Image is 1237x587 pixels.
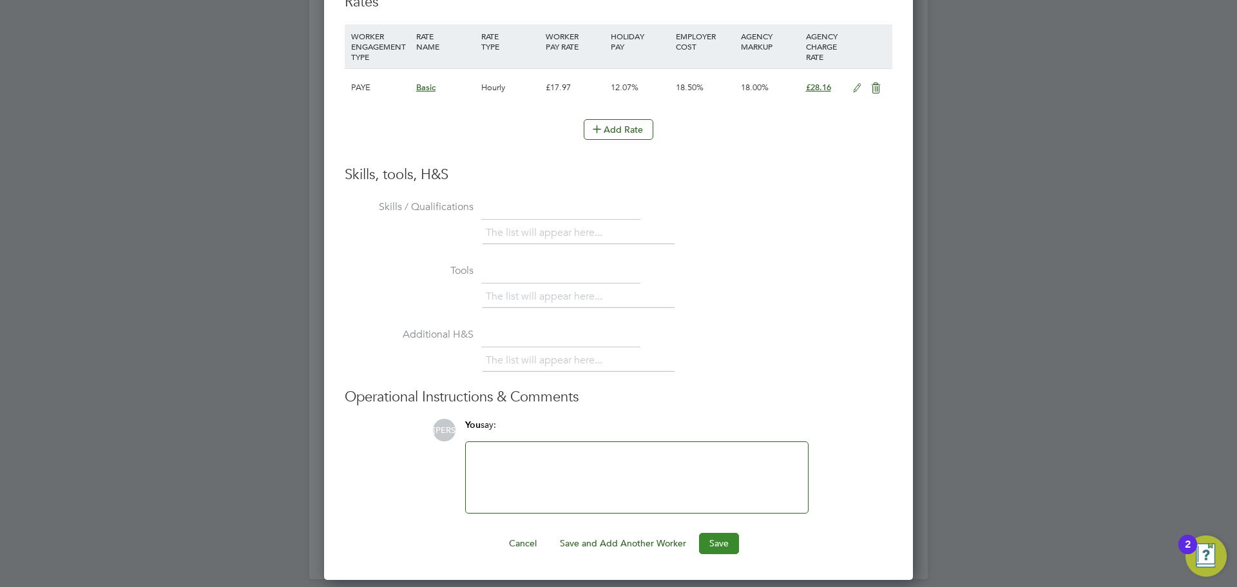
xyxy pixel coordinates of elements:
[738,24,803,58] div: AGENCY MARKUP
[486,352,608,369] li: The list will appear here...
[550,533,696,553] button: Save and Add Another Worker
[611,82,638,93] span: 12.07%
[345,264,474,278] label: Tools
[486,288,608,305] li: The list will appear here...
[345,200,474,214] label: Skills / Qualifications
[1185,544,1191,561] div: 2
[478,24,543,58] div: RATE TYPE
[345,388,892,407] h3: Operational Instructions & Comments
[673,24,738,58] div: EMPLOYER COST
[584,119,653,140] button: Add Rate
[741,82,769,93] span: 18.00%
[465,419,809,441] div: say:
[413,24,478,58] div: RATE NAME
[1185,535,1227,577] button: Open Resource Center, 2 new notifications
[345,166,892,184] h3: Skills, tools, H&S
[806,82,831,93] span: £28.16
[348,69,413,106] div: PAYE
[542,69,608,106] div: £17.97
[465,419,481,430] span: You
[676,82,704,93] span: 18.50%
[348,24,413,68] div: WORKER ENGAGEMENT TYPE
[499,533,547,553] button: Cancel
[433,419,455,441] span: [PERSON_NAME]
[486,224,608,242] li: The list will appear here...
[699,533,739,553] button: Save
[542,24,608,58] div: WORKER PAY RATE
[416,82,436,93] span: Basic
[803,24,846,68] div: AGENCY CHARGE RATE
[345,328,474,342] label: Additional H&S
[478,69,543,106] div: Hourly
[608,24,673,58] div: HOLIDAY PAY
